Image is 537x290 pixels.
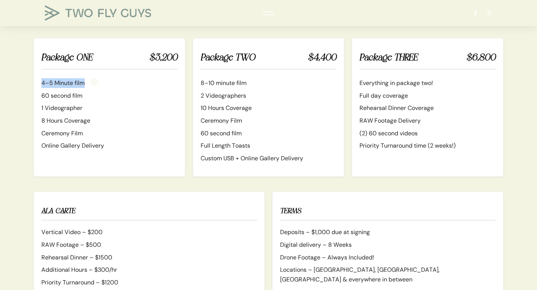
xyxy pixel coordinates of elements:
li: (2) 60 second videos [359,129,496,138]
span: $3,200 [149,50,178,64]
li: Full Length Toasts [201,141,337,151]
li: Deposits – $1,000 due at signing [280,227,496,237]
li: Ceremony Film [201,116,337,126]
li: Ceremony Film [41,129,178,138]
li: Online Gallery Delivery [41,141,178,151]
a: TWO FLY GUYS MEDIA TWO FLY GUYS MEDIA [45,6,157,21]
li: 60 second film [41,91,178,101]
li: Everything in package two! [359,78,496,88]
li: 4–5 Minute film [41,78,178,88]
li: Additional Hours – $300/hr [41,265,257,275]
img: TWO FLY GUYS MEDIA [45,6,151,21]
li: 2 Videographers [201,91,337,101]
li: Locations – [GEOGRAPHIC_DATA], [GEOGRAPHIC_DATA], [GEOGRAPHIC_DATA] & everywhere in between [280,265,496,284]
h3: Package THREE [359,50,496,69]
li: Vertical Video – $200 [41,227,257,237]
li: Full day coverage [359,91,496,101]
li: 8 Hours Coverage [41,116,178,126]
li: Drone Footage – Always Included! [280,253,496,262]
span: $6,800 [466,50,496,64]
li: RAW Footage – $500 [41,240,257,250]
h1: Pricing Guide [34,6,503,26]
li: 10 Hours Coverage [201,103,337,113]
h3: Package ONE [41,50,178,69]
span: $4,400 [308,50,336,64]
li: RAW Footage Delivery [359,116,496,126]
li: Rehearsal Dinner Coverage [359,103,496,113]
li: Custom USB + Online Gallery Delivery [201,154,337,163]
li: Priority Turnaround time (2 weeks!) [359,141,496,151]
li: 8–10 minute film [201,78,337,88]
li: Priority Turnaround – $1200 [41,278,257,287]
li: Rehearsal Dinner – $1500 [41,253,257,262]
h3: Package TWO [201,50,337,69]
h4: TERMS [280,205,496,221]
h4: ALA CARTE [41,205,257,221]
li: 1 Videographer [41,103,178,113]
li: 60 second film [201,129,337,138]
li: Digital delivery – 8 Weeks [280,240,496,250]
